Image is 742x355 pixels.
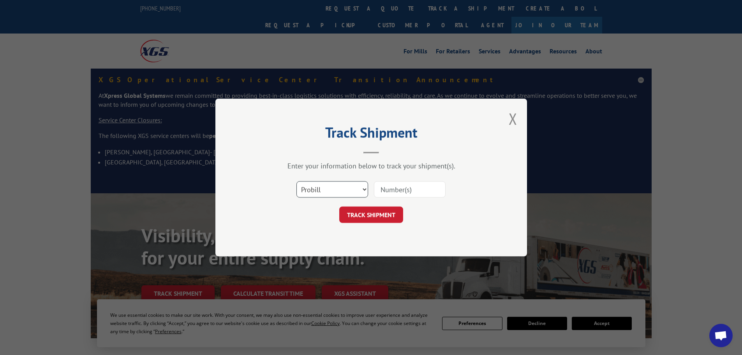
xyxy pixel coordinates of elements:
[509,108,517,129] button: Close modal
[254,127,488,142] h2: Track Shipment
[339,207,403,223] button: TRACK SHIPMENT
[709,324,733,347] a: Open chat
[254,161,488,170] div: Enter your information below to track your shipment(s).
[374,181,446,198] input: Number(s)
